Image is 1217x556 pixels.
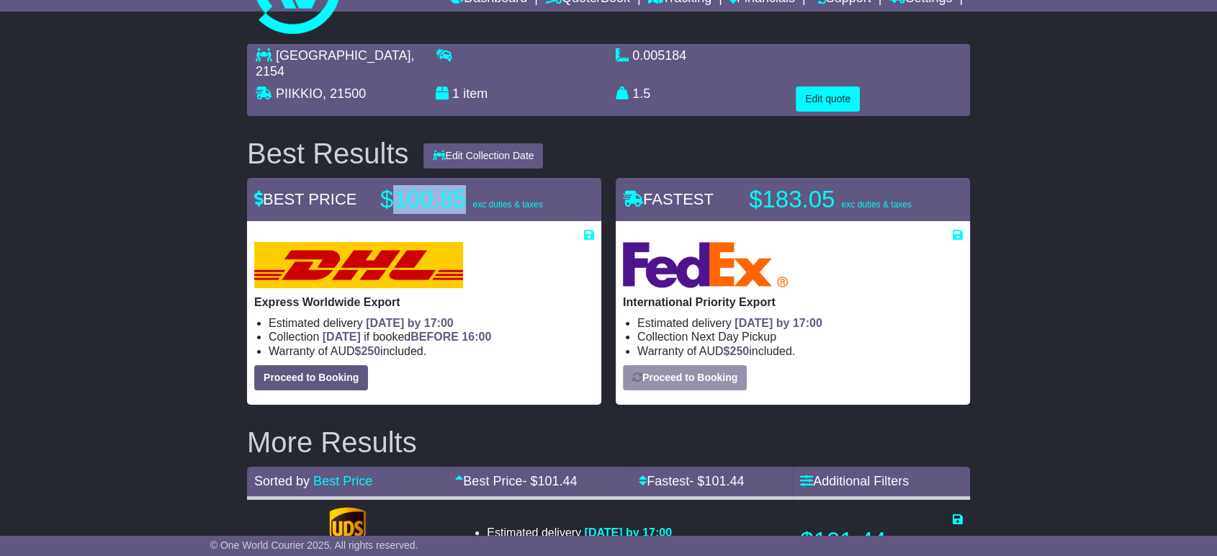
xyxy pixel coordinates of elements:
[410,331,459,343] span: BEFORE
[800,474,909,488] a: Additional Filters
[210,539,418,551] span: © One World Courier 2025. All rights reserved.
[366,317,454,329] span: [DATE] by 17:00
[240,138,416,169] div: Best Results
[276,48,410,63] span: [GEOGRAPHIC_DATA]
[637,330,963,344] li: Collection
[269,316,594,330] li: Estimated delivery
[423,143,544,169] button: Edit Collection Date
[623,365,747,390] button: Proceed to Booking
[632,86,650,101] span: 1.5
[584,526,672,539] span: [DATE] by 17:00
[537,474,577,488] span: 101.44
[637,316,963,330] li: Estimated delivery
[689,474,744,488] span: - $
[796,86,860,112] button: Edit quote
[691,331,776,343] span: Next Day Pickup
[256,48,414,79] span: , 2154
[329,507,365,550] img: UPS (new): Express Saver Export
[472,199,542,210] span: exc duties & taxes
[323,331,491,343] span: if booked
[637,344,963,358] li: Warranty of AUD included.
[623,190,714,208] span: FASTEST
[455,474,577,488] a: Best Price- $101.44
[729,345,749,357] span: 250
[354,345,380,357] span: $
[704,474,744,488] span: 101.44
[639,474,744,488] a: Fastest- $101.44
[276,86,323,101] span: PIIKKIO
[254,474,310,488] span: Sorted by
[632,48,686,63] span: 0.005184
[452,86,459,101] span: 1
[735,317,822,329] span: [DATE] by 17:00
[269,344,594,358] li: Warranty of AUD included.
[462,331,491,343] span: 16:00
[522,474,577,488] span: - $
[313,474,372,488] a: Best Price
[623,242,788,288] img: FedEx Express: International Priority Export
[254,190,356,208] span: BEST PRICE
[723,345,749,357] span: $
[623,295,963,309] p: International Priority Export
[323,86,366,101] span: , 21500
[269,330,594,344] li: Collection
[361,345,380,357] span: 250
[463,86,488,101] span: item
[254,295,594,309] p: Express Worldwide Export
[380,185,560,214] p: $100.85
[487,526,709,539] li: Estimated delivery
[247,426,970,458] h2: More Results
[254,365,368,390] button: Proceed to Booking
[841,199,911,210] span: exc duties & taxes
[254,242,463,288] img: DHL: Express Worldwide Export
[749,185,929,214] p: $183.05
[323,331,361,343] span: [DATE]
[800,526,963,555] p: $101.44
